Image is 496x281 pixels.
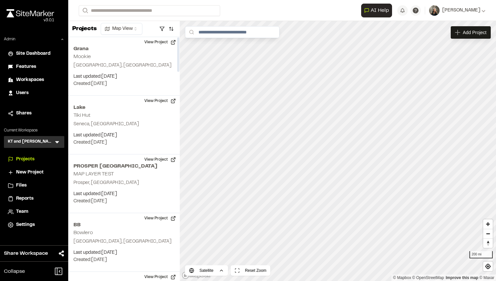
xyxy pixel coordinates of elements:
span: Collapse [4,268,25,275]
canvas: Map [180,21,496,281]
h2: BB [73,221,175,229]
button: [PERSON_NAME] [429,5,486,16]
button: View Project [140,37,180,48]
button: Zoom out [483,229,493,238]
a: Reports [8,195,60,202]
span: Features [16,63,36,70]
a: Site Dashboard [8,50,60,57]
p: Created: [DATE] [73,139,175,146]
p: Created: [DATE] [73,198,175,205]
p: [GEOGRAPHIC_DATA], [GEOGRAPHIC_DATA] [73,62,175,69]
span: Files [16,182,27,189]
button: View Project [140,213,180,224]
h2: Bowlero [73,231,93,235]
p: Admin [4,36,15,42]
a: Mapbox [393,275,411,280]
button: Satellite [185,265,228,276]
p: Prosper, [GEOGRAPHIC_DATA] [73,179,175,187]
a: Workspaces [8,76,60,84]
a: Team [8,208,60,215]
p: Last updated: [DATE] [73,191,175,198]
span: [PERSON_NAME] [442,7,480,14]
h2: Lake [73,104,175,111]
button: Search [79,5,91,16]
p: Created: [DATE] [73,256,175,264]
span: Reports [16,195,33,202]
button: Zoom in [483,219,493,229]
h2: MAP LAYER TEST [73,172,114,176]
p: [GEOGRAPHIC_DATA], [GEOGRAPHIC_DATA] [73,238,175,245]
img: rebrand.png [7,9,54,17]
div: 200 mi [469,251,493,258]
button: Find my location [483,262,493,271]
a: Files [8,182,60,189]
h3: KT and [PERSON_NAME] [8,139,54,145]
span: Share Workspace [4,250,48,257]
a: Shares [8,110,60,117]
a: Maxar [479,275,494,280]
p: Last updated: [DATE] [73,73,175,80]
button: View Project [140,154,180,165]
div: Oh geez...please don't... [7,17,54,23]
span: Workspaces [16,76,44,84]
button: View Project [140,96,180,106]
img: User [429,5,440,16]
div: Open AI Assistant [361,4,395,17]
p: Current Workspace [4,128,64,133]
span: Settings [16,221,35,229]
span: Shares [16,110,31,117]
p: Last updated: [DATE] [73,132,175,139]
a: Features [8,63,60,70]
a: Map feedback [446,275,478,280]
span: Projects [16,156,34,163]
a: Users [8,90,60,97]
a: Projects [8,156,60,163]
a: New Project [8,169,60,176]
a: Settings [8,221,60,229]
span: AI Help [371,7,389,14]
p: Last updated: [DATE] [73,249,175,256]
a: OpenStreetMap [412,275,444,280]
h2: Mookie [73,54,91,59]
span: Users [16,90,29,97]
h2: Tiki Hut [73,113,91,118]
span: Team [16,208,28,215]
button: Open AI Assistant [361,4,392,17]
p: Projects [72,25,97,33]
a: Mapbox logo [182,271,211,279]
h2: PROSPER [GEOGRAPHIC_DATA] [73,162,175,170]
span: New Project [16,169,44,176]
button: Reset bearing to north [483,238,493,248]
span: Add Project [463,29,486,36]
span: Zoom out [483,229,493,238]
p: Seneca, [GEOGRAPHIC_DATA] [73,121,175,128]
p: Created: [DATE] [73,80,175,88]
button: Reset Zoom [231,265,270,276]
span: Site Dashboard [16,50,51,57]
h2: Grana [73,45,175,53]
